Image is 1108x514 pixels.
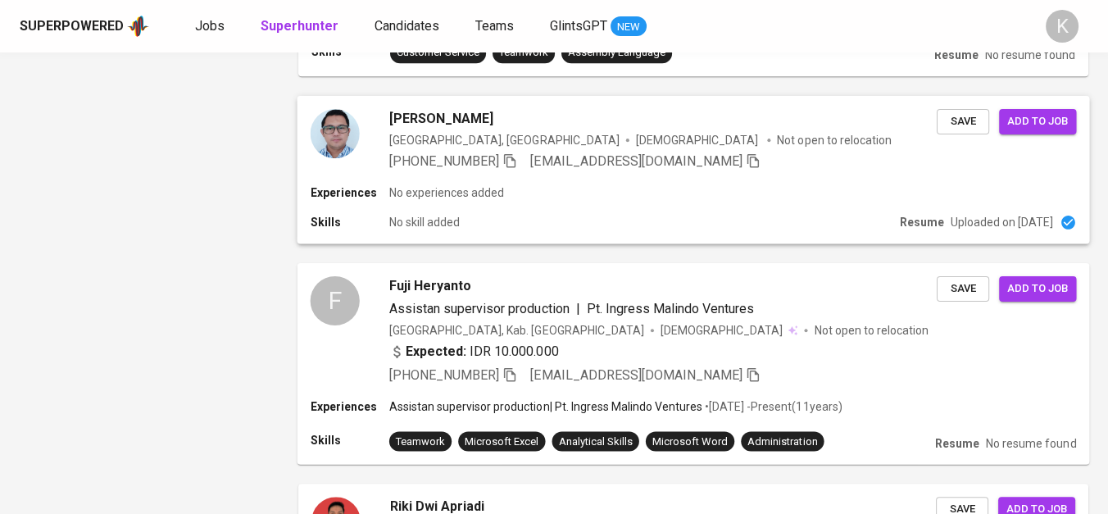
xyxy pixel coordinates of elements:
p: No experiences added [389,184,504,201]
a: [PERSON_NAME][GEOGRAPHIC_DATA], [GEOGRAPHIC_DATA][DEMOGRAPHIC_DATA] Not open to relocation[PHONE_... [298,96,1088,243]
img: app logo [127,14,149,39]
p: Not open to relocation [814,322,928,339]
span: Add to job [1007,279,1068,298]
p: • [DATE] - Present ( 11 years ) [702,398,842,415]
span: [DEMOGRAPHIC_DATA] [636,132,761,148]
button: Add to job [999,109,1076,134]
span: GlintsGPT [550,18,607,34]
div: Teamwork [499,45,548,61]
button: Save [937,275,989,301]
a: Candidates [375,16,443,37]
span: NEW [611,19,647,35]
div: Microsoft Excel [465,434,538,449]
span: Add to job [1007,112,1068,131]
p: Not open to relocation [777,132,891,148]
p: Resume [900,214,944,230]
span: Jobs [195,18,225,34]
span: [DEMOGRAPHIC_DATA] [661,322,785,339]
button: Add to job [999,275,1076,301]
span: Save [945,279,981,298]
a: FFuji HeryantoAssistan supervisor production|Pt. Ingress Malindo Ventures[GEOGRAPHIC_DATA], Kab. ... [298,263,1088,464]
div: [GEOGRAPHIC_DATA], [GEOGRAPHIC_DATA] [389,132,620,148]
p: No resume found [985,47,1075,63]
span: [PHONE_NUMBER] [389,367,499,383]
div: Superpowered [20,17,124,36]
p: Skills [311,214,389,230]
b: Superhunter [261,18,338,34]
div: K [1046,10,1078,43]
p: No resume found [986,434,1076,451]
p: Uploaded on [DATE] [951,214,1053,230]
div: F [311,275,360,325]
p: Skills [311,431,389,448]
a: GlintsGPT NEW [550,16,647,37]
img: 65f5ac439d43cce592b5e86fc44d100b.jpg [311,109,360,158]
p: Resume [934,47,979,63]
a: Jobs [195,16,228,37]
div: IDR 10.000.000 [389,342,559,362]
span: | [576,299,580,319]
span: Save [945,112,981,131]
div: Teamwork [396,434,445,449]
p: No skill added [389,214,460,230]
div: Customer Service [397,45,479,61]
span: [EMAIL_ADDRESS][DOMAIN_NAME] [530,153,742,169]
a: Superpoweredapp logo [20,14,149,39]
div: Administration [747,434,817,449]
a: Superhunter [261,16,342,37]
span: [PERSON_NAME] [389,109,493,129]
span: Teams [475,18,514,34]
p: Experiences [311,184,389,201]
b: Expected: [406,342,466,362]
a: Teams [475,16,517,37]
span: [PHONE_NUMBER] [389,153,499,169]
div: Microsoft Word [652,434,728,449]
div: Analytical Skills [559,434,633,449]
button: Save [937,109,989,134]
span: Fuji Heryanto [389,275,471,295]
p: Resume [935,434,979,451]
span: Assistan supervisor production [389,301,570,316]
p: Experiences [311,398,389,415]
p: Assistan supervisor production | Pt. Ingress Malindo Ventures [389,398,702,415]
span: Pt. Ingress Malindo Ventures [587,301,755,316]
div: [GEOGRAPHIC_DATA], Kab. [GEOGRAPHIC_DATA] [389,322,644,339]
span: [EMAIL_ADDRESS][DOMAIN_NAME] [530,367,742,383]
div: Assembly Language [568,45,665,61]
span: Candidates [375,18,439,34]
